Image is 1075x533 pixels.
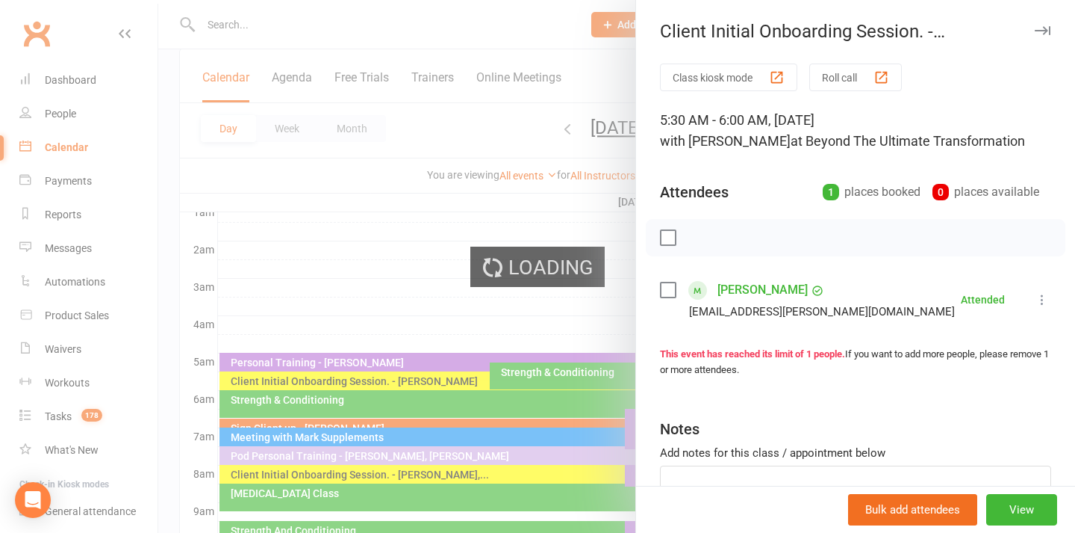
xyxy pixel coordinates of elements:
[986,494,1057,526] button: View
[717,278,808,302] a: [PERSON_NAME]
[660,110,1051,152] div: 5:30 AM - 6:00 AM, [DATE]
[660,133,791,149] span: with [PERSON_NAME]
[791,133,1025,149] span: at Beyond The Ultimate Transformation
[848,494,977,526] button: Bulk add attendees
[660,348,845,360] strong: This event has reached its limit of 1 people.
[636,21,1075,42] div: Client Initial Onboarding Session. - [PERSON_NAME]
[823,184,839,200] div: 1
[660,182,729,203] div: Attendees
[961,295,1005,305] div: Attended
[809,64,902,91] button: Roll call
[660,444,1051,462] div: Add notes for this class / appointment below
[932,182,1039,203] div: places available
[15,482,51,518] div: Open Intercom Messenger
[823,182,920,203] div: places booked
[660,347,1051,378] div: If you want to add more people, please remove 1 or more attendees.
[932,184,949,200] div: 0
[660,419,699,440] div: Notes
[660,64,797,91] button: Class kiosk mode
[689,302,955,321] div: [EMAIL_ADDRESS][PERSON_NAME][DOMAIN_NAME]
